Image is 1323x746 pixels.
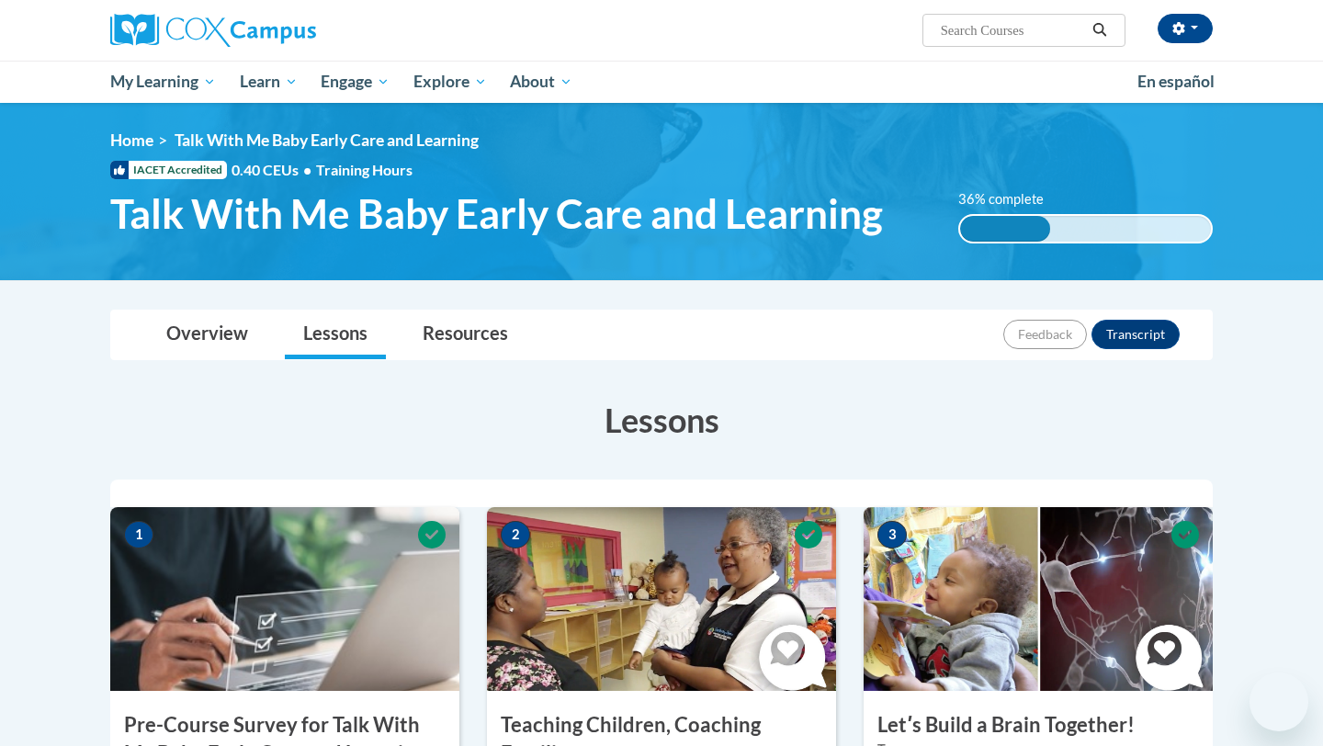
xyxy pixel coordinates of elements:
div: 36% complete [960,216,1050,242]
span: Learn [240,71,298,93]
img: Course Image [110,507,459,691]
span: My Learning [110,71,216,93]
label: 36% complete [958,189,1064,209]
span: Explore [413,71,487,93]
img: Course Image [864,507,1213,691]
div: Main menu [83,61,1240,103]
a: About [499,61,585,103]
a: Resources [404,311,526,359]
a: My Learning [98,61,228,103]
span: 1 [124,521,153,548]
a: Engage [309,61,401,103]
h3: Letʹs Build a Brain Together! [864,711,1213,740]
a: Lessons [285,311,386,359]
button: Account Settings [1158,14,1213,43]
iframe: Button to launch messaging window [1249,673,1308,731]
a: Overview [148,311,266,359]
img: Cox Campus [110,14,316,47]
span: About [510,71,572,93]
input: Search Courses [939,19,1086,41]
button: Transcript [1091,320,1180,349]
a: Home [110,130,153,150]
a: Explore [401,61,499,103]
span: 3 [877,521,907,548]
a: Cox Campus [110,14,459,47]
a: Learn [228,61,310,103]
button: Search [1086,19,1114,41]
span: Engage [321,71,390,93]
span: En español [1137,72,1215,91]
span: Talk With Me Baby Early Care and Learning [110,189,883,238]
span: Talk With Me Baby Early Care and Learning [175,130,479,150]
span: • [303,161,311,178]
button: Feedback [1003,320,1087,349]
span: Training Hours [316,161,413,178]
span: 2 [501,521,530,548]
h3: Lessons [110,397,1213,443]
a: En español [1125,62,1227,101]
img: Course Image [487,507,836,691]
span: IACET Accredited [110,161,227,179]
span: 0.40 CEUs [232,160,316,180]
